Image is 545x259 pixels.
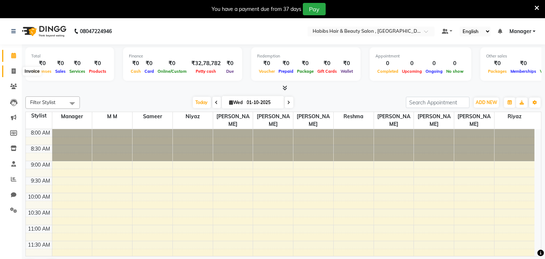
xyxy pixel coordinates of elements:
span: Voucher [257,69,277,74]
span: Wed [228,100,245,105]
span: Petty cash [194,69,218,74]
div: ₹0 [257,59,277,68]
span: Card [143,69,156,74]
button: Pay [303,3,326,15]
div: ₹0 [224,59,236,68]
div: ₹32,78,782 [188,59,224,68]
div: 10:00 AM [27,193,52,201]
div: ₹0 [87,59,108,68]
div: ₹0 [68,59,87,68]
div: ₹0 [486,59,509,68]
div: 9:00 AM [30,161,52,169]
div: You have a payment due from 37 days [212,5,301,13]
span: Due [224,69,236,74]
span: Upcoming [400,69,424,74]
span: No show [444,69,465,74]
span: Today [193,97,211,108]
span: [PERSON_NAME] [293,112,333,129]
div: ₹0 [339,59,355,68]
span: [PERSON_NAME] [253,112,293,129]
span: Niyaz [173,112,213,121]
div: ₹0 [509,59,538,68]
div: Stylist [26,112,52,120]
div: ₹0 [31,59,53,68]
span: Packages [486,69,509,74]
span: Filter Stylist [30,99,56,105]
span: Manager [509,28,531,35]
img: logo [19,21,68,41]
b: 08047224946 [80,21,112,41]
div: 10:30 AM [27,209,52,217]
span: [PERSON_NAME] [454,112,494,129]
span: Wallet [339,69,355,74]
div: ₹0 [156,59,188,68]
div: ₹0 [277,59,295,68]
span: Ongoing [424,69,444,74]
span: Package [295,69,316,74]
button: ADD NEW [474,97,499,108]
div: ₹0 [129,59,143,68]
span: Sameer [133,112,172,121]
span: M M [92,112,132,121]
span: Completed [375,69,400,74]
div: Redemption [257,53,355,59]
span: Sales [53,69,68,74]
div: ₹0 [295,59,316,68]
div: ₹0 [316,59,339,68]
span: Manager [52,112,92,121]
div: Appointment [375,53,465,59]
span: Online/Custom [156,69,188,74]
div: Invoice [23,67,41,76]
span: Products [87,69,108,74]
span: Prepaid [277,69,295,74]
div: ₹0 [53,59,68,68]
span: ADD NEW [476,100,497,105]
div: 0 [400,59,424,68]
span: Services [68,69,87,74]
div: 11:30 AM [27,241,52,249]
div: 0 [375,59,400,68]
span: [PERSON_NAME] [414,112,454,129]
div: Finance [129,53,236,59]
div: 8:00 AM [30,129,52,137]
div: 0 [424,59,444,68]
div: 0 [444,59,465,68]
input: 2025-10-01 [245,97,281,108]
span: Riyaz [495,112,534,121]
div: ₹0 [143,59,156,68]
div: Total [31,53,108,59]
span: Reshma [334,112,374,121]
span: [PERSON_NAME] [374,112,414,129]
input: Search Appointment [406,97,469,108]
div: 11:00 AM [27,225,52,233]
span: Cash [129,69,143,74]
span: [PERSON_NAME] [213,112,253,129]
span: Memberships [509,69,538,74]
span: Gift Cards [316,69,339,74]
div: 8:30 AM [30,145,52,153]
div: 9:30 AM [30,177,52,185]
